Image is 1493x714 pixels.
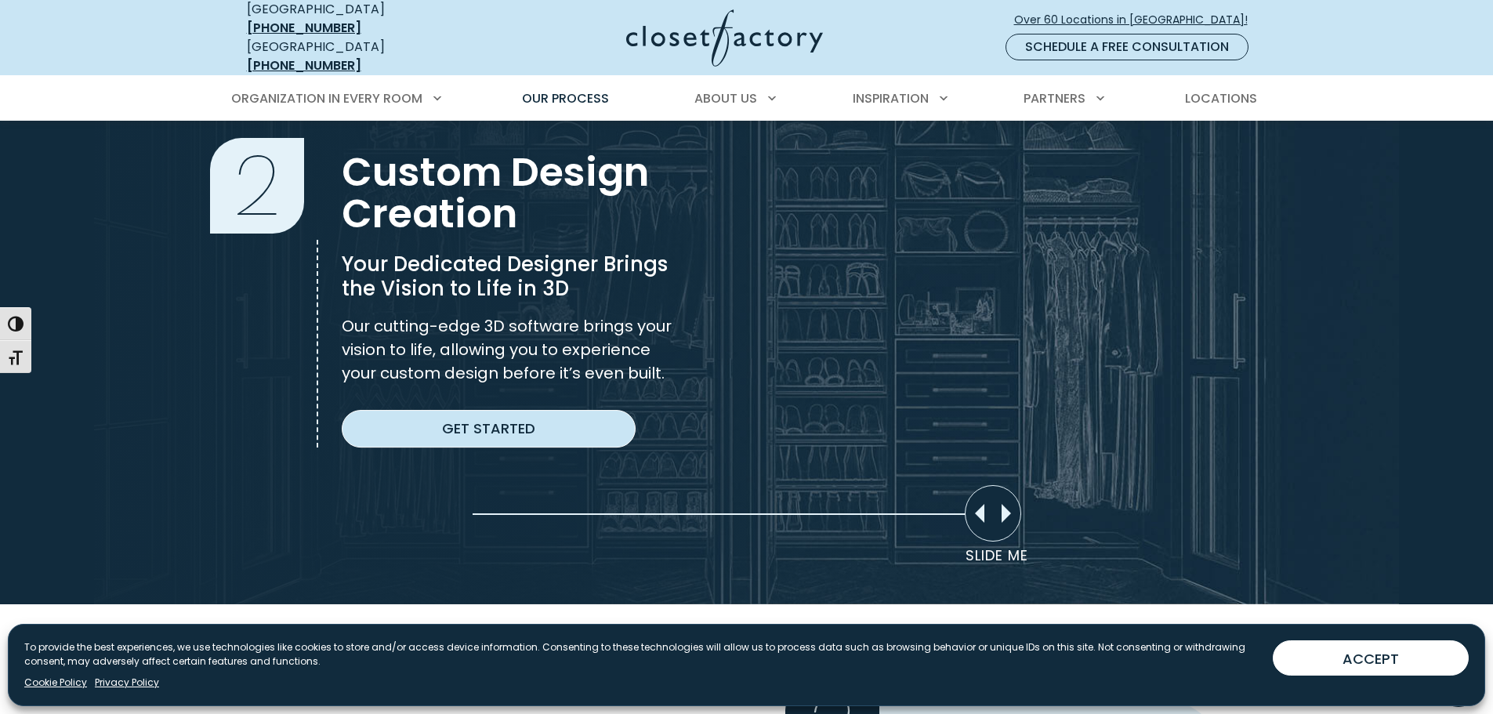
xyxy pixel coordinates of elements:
nav: Primary Menu [220,77,1274,121]
span: Your Dedicated Designer Brings the Vision to Life in 3D [342,250,668,303]
a: Get Started [342,410,636,448]
span: Partners [1024,89,1085,107]
span: Organization in Every Room [231,89,422,107]
span: Locations [1185,89,1257,107]
div: Move slider to compare images [965,485,1021,542]
a: Cookie Policy [24,676,87,690]
span: Custom Design Creation [342,144,649,241]
button: ACCEPT [1273,640,1469,676]
p: Slide Me [966,545,1031,566]
span: 2 [210,138,304,234]
a: [PHONE_NUMBER] [247,19,361,37]
div: [GEOGRAPHIC_DATA] [247,38,474,75]
p: Our cutting-edge 3D software brings your vision to life, allowing you to experience your custom d... [342,314,676,385]
img: Closet Factory Logo [626,9,823,67]
a: Privacy Policy [95,676,159,690]
p: To provide the best experiences, we use technologies like cookies to store and/or access device i... [24,640,1260,669]
span: Inspiration [853,89,929,107]
span: Over 60 Locations in [GEOGRAPHIC_DATA]! [1014,12,1260,28]
span: Our Process [522,89,609,107]
a: [PHONE_NUMBER] [247,56,361,74]
a: Over 60 Locations in [GEOGRAPHIC_DATA]! [1013,6,1261,34]
a: Schedule a Free Consultation [1006,34,1248,60]
span: About Us [694,89,757,107]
